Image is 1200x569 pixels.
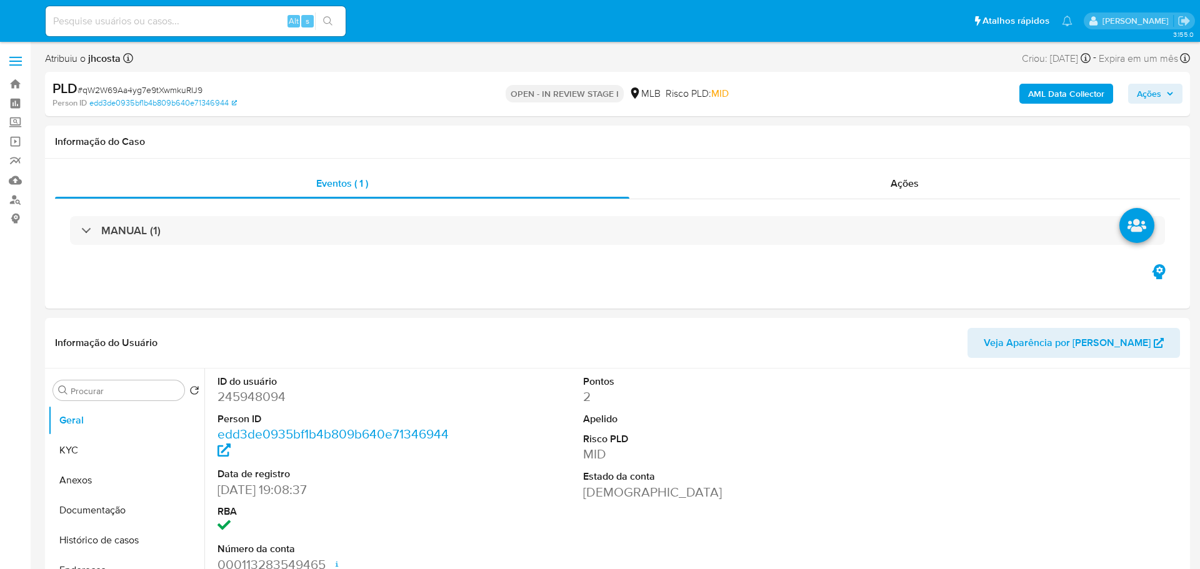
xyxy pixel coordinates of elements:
dt: ID do usuário [217,375,449,388]
button: AML Data Collector [1019,84,1113,104]
h1: Informação do Caso [55,136,1180,148]
span: s [306,15,309,27]
span: - [1093,50,1096,67]
span: Ações [891,176,919,190]
p: jhonata.costa@mercadolivre.com [1102,15,1173,27]
a: Sair [1177,14,1191,27]
div: Criou: [DATE] [1022,50,1091,67]
span: Ações [1137,84,1161,104]
span: Eventos ( 1 ) [316,176,368,190]
dd: 245948094 [217,388,449,405]
span: Alt [289,15,299,27]
span: MID [711,86,729,101]
dt: Risco PLD [583,432,814,446]
button: Retornar ao pedido padrão [189,385,199,399]
a: Notificações [1062,16,1072,26]
dt: Número da conta [217,542,449,556]
a: edd3de0935bf1b4b809b640e71346944 [217,425,449,460]
dd: 2 [583,388,814,405]
dt: Person ID [217,412,449,426]
button: Geral [48,405,204,435]
dt: RBA [217,505,449,518]
div: MANUAL (1) [70,216,1165,245]
dd: [DEMOGRAPHIC_DATA] [583,483,814,501]
h1: Informação do Usuário [55,337,157,349]
button: Procurar [58,385,68,395]
dt: Estado da conta [583,470,814,483]
p: OPEN - IN REVIEW STAGE I [506,85,624,102]
span: Atalhos rápidos [982,14,1049,27]
b: AML Data Collector [1028,84,1104,104]
button: KYC [48,435,204,465]
span: Risco PLD: [666,87,729,101]
button: search-icon [315,12,341,30]
dt: Data de registro [217,467,449,481]
dd: [DATE] 19:08:37 [217,481,449,498]
h3: MANUAL (1) [101,224,161,237]
button: Veja Aparência por [PERSON_NAME] [967,328,1180,358]
input: Procurar [71,385,179,397]
button: Histórico de casos [48,525,204,555]
button: Documentação [48,495,204,525]
dt: Pontos [583,375,814,388]
dt: Apelido [583,412,814,426]
span: # qW2W69Aa4yg7e9tXwmkuRIJ9 [77,84,202,96]
a: edd3de0935bf1b4b809b640e71346944 [89,97,237,109]
span: Veja Aparência por [PERSON_NAME] [984,328,1151,358]
b: PLD [52,78,77,98]
button: Anexos [48,465,204,495]
button: Ações [1128,84,1182,104]
dd: MID [583,445,814,463]
input: Pesquise usuários ou casos... [46,13,346,29]
b: jhcosta [86,51,121,66]
span: Atribuiu o [45,52,121,66]
b: Person ID [52,97,87,109]
div: MLB [629,87,661,101]
span: Expira em um mês [1099,52,1178,66]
